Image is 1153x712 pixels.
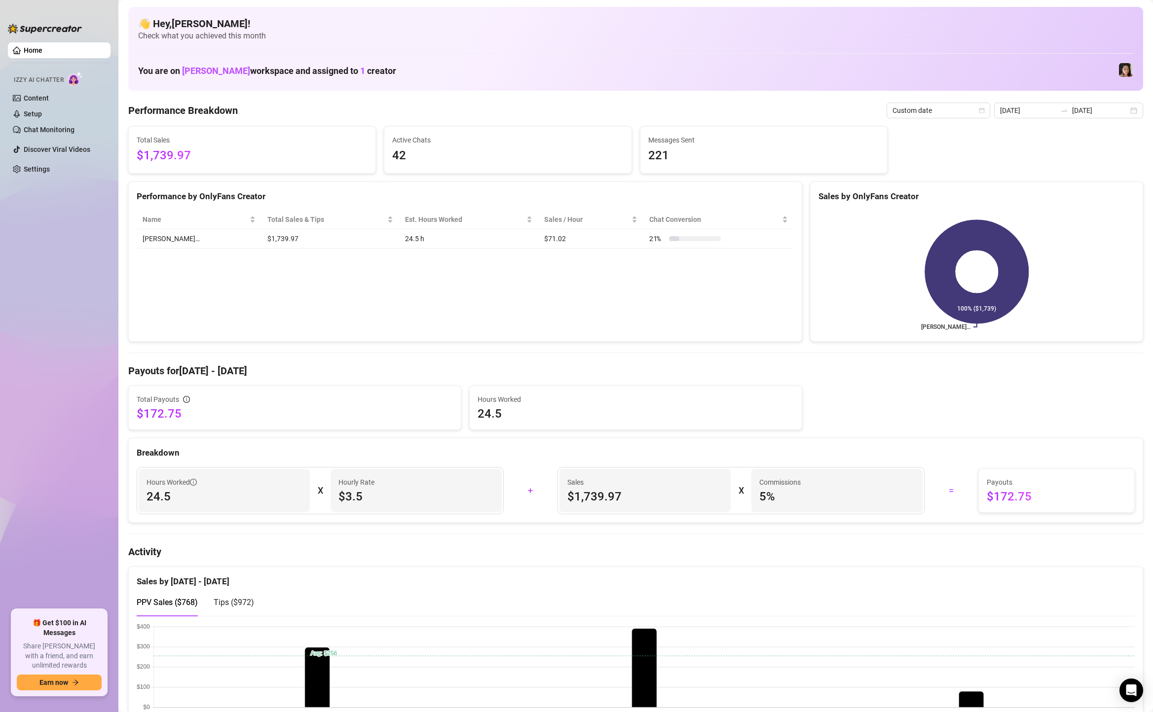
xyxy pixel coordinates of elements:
[137,146,368,165] span: $1,739.97
[137,598,198,607] span: PPV Sales ( $768 )
[183,396,190,403] span: info-circle
[1060,107,1068,114] span: to
[143,214,248,225] span: Name
[979,107,985,113] span: calendar
[648,135,879,145] span: Messages Sent
[478,406,794,422] span: 24.5
[544,214,630,225] span: Sales / Hour
[261,229,400,249] td: $1,739.97
[72,679,79,686] span: arrow-right
[128,545,1143,559] h4: Activity
[538,210,643,229] th: Sales / Hour
[930,483,972,498] div: =
[1060,107,1068,114] span: swap-right
[392,146,623,165] span: 42
[538,229,643,249] td: $71.02
[399,229,538,249] td: 24.5 h
[478,394,794,405] span: Hours Worked
[24,94,49,102] a: Content
[318,483,323,498] div: X
[17,618,102,638] span: 🎁 Get $100 in AI Messages
[128,104,238,117] h4: Performance Breakdown
[649,214,780,225] span: Chat Conversion
[8,24,82,34] img: logo-BBDzfeDw.svg
[1119,678,1143,702] div: Open Intercom Messenger
[759,489,915,504] span: 5 %
[392,135,623,145] span: Active Chats
[24,165,50,173] a: Settings
[24,110,42,118] a: Setup
[68,71,83,86] img: AI Chatter
[190,479,197,486] span: info-circle
[1119,63,1133,77] img: Luna
[128,364,1143,378] h4: Payouts for [DATE] - [DATE]
[137,567,1135,588] div: Sales by [DATE] - [DATE]
[137,135,368,145] span: Total Sales
[567,489,723,504] span: $1,739.97
[921,323,970,330] text: [PERSON_NAME]…
[759,477,801,488] article: Commissions
[138,17,1133,31] h4: 👋 Hey, [PERSON_NAME] !
[1072,105,1128,116] input: End date
[987,477,1126,488] span: Payouts
[214,598,254,607] span: Tips ( $972 )
[649,233,665,244] span: 21 %
[138,66,396,76] h1: You are on workspace and assigned to creator
[147,477,197,488] span: Hours Worked
[17,675,102,690] button: Earn nowarrow-right
[137,394,179,405] span: Total Payouts
[147,489,302,504] span: 24.5
[182,66,250,76] span: [PERSON_NAME]
[39,678,68,686] span: Earn now
[24,145,90,153] a: Discover Viral Videos
[17,641,102,671] span: Share [PERSON_NAME] with a friend, and earn unlimited rewards
[267,214,386,225] span: Total Sales & Tips
[137,446,1135,460] div: Breakdown
[138,31,1133,41] span: Check what you achieved this month
[739,483,744,498] div: X
[360,66,365,76] span: 1
[261,210,400,229] th: Total Sales & Tips
[567,477,723,488] span: Sales
[643,210,794,229] th: Chat Conversion
[510,483,552,498] div: +
[14,75,64,85] span: Izzy AI Chatter
[987,489,1126,504] span: $172.75
[24,126,74,134] a: Chat Monitoring
[405,214,524,225] div: Est. Hours Worked
[338,489,494,504] span: $3.5
[648,146,879,165] span: 221
[137,406,453,422] span: $172.75
[137,190,794,203] div: Performance by OnlyFans Creator
[137,210,261,229] th: Name
[338,477,374,488] article: Hourly Rate
[1000,105,1056,116] input: Start date
[137,229,261,249] td: [PERSON_NAME]…
[893,103,984,118] span: Custom date
[24,46,42,54] a: Home
[818,190,1135,203] div: Sales by OnlyFans Creator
